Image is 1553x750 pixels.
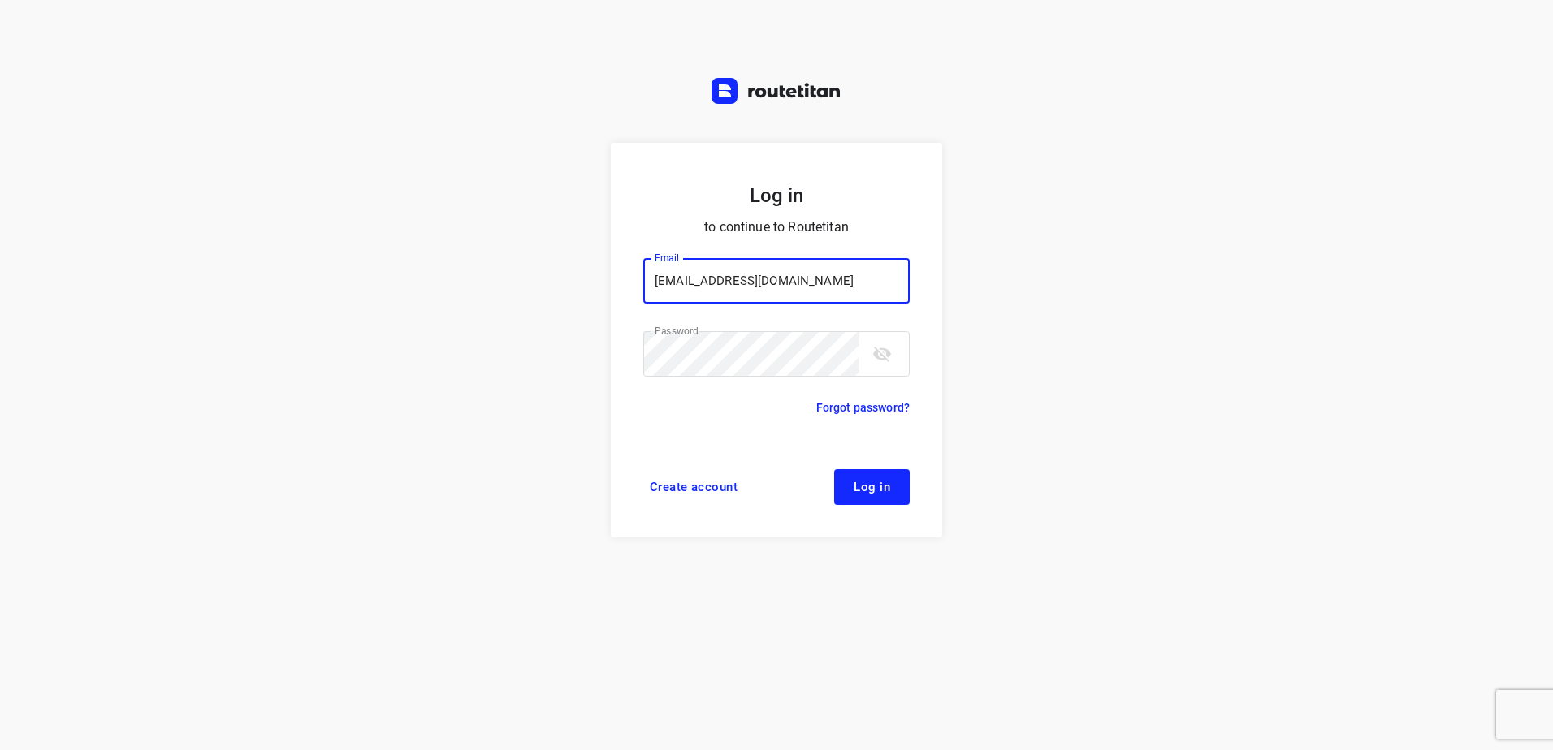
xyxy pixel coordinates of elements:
[866,338,898,370] button: toggle password visibility
[643,469,744,505] a: Create account
[816,398,910,417] a: Forgot password?
[643,216,910,239] p: to continue to Routetitan
[712,78,841,104] img: Routetitan
[712,78,841,108] a: Routetitan
[854,481,890,494] span: Log in
[834,469,910,505] button: Log in
[650,481,738,494] span: Create account
[643,182,910,209] h5: Log in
